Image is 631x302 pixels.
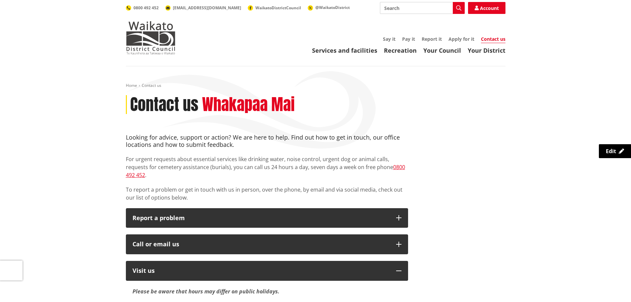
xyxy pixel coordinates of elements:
[202,95,295,114] h2: Whakapaa Mai
[126,186,408,202] p: To report a problem or get in touch with us in person, over the phone, by email and via social me...
[126,83,137,88] a: Home
[255,5,301,11] span: WaikatoDistrictCouncil
[380,2,465,14] input: Search input
[126,5,159,11] a: 0800 492 452
[133,5,159,11] span: 0800 492 452
[312,46,377,54] a: Services and facilities
[448,36,474,42] a: Apply for it
[468,46,505,54] a: Your District
[126,208,408,228] button: Report a problem
[132,241,390,248] div: Call or email us
[126,83,505,89] nav: breadcrumb
[601,274,624,298] iframe: Messenger Launcher
[132,215,390,221] p: Report a problem
[142,83,161,88] span: Contact us
[248,5,301,11] a: WaikatoDistrictCouncil
[132,268,390,274] p: Visit us
[126,155,408,179] p: For urgent requests about essential services like drinking water, noise control, urgent dog or an...
[126,21,176,54] img: Waikato District Council - Te Kaunihera aa Takiwaa o Waikato
[126,261,408,281] button: Visit us
[468,2,505,14] a: Account
[173,5,241,11] span: [EMAIL_ADDRESS][DOMAIN_NAME]
[402,36,415,42] a: Pay it
[423,46,461,54] a: Your Council
[599,144,631,158] a: Edit
[383,36,395,42] a: Say it
[606,148,616,155] span: Edit
[165,5,241,11] a: [EMAIL_ADDRESS][DOMAIN_NAME]
[126,234,408,254] button: Call or email us
[422,36,442,42] a: Report it
[481,36,505,43] a: Contact us
[126,134,408,148] h4: Looking for advice, support or action? We are here to help. Find out how to get in touch, our off...
[308,5,350,10] a: @WaikatoDistrict
[315,5,350,10] span: @WaikatoDistrict
[130,95,198,114] h1: Contact us
[126,163,405,179] a: 0800 492 452
[384,46,417,54] a: Recreation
